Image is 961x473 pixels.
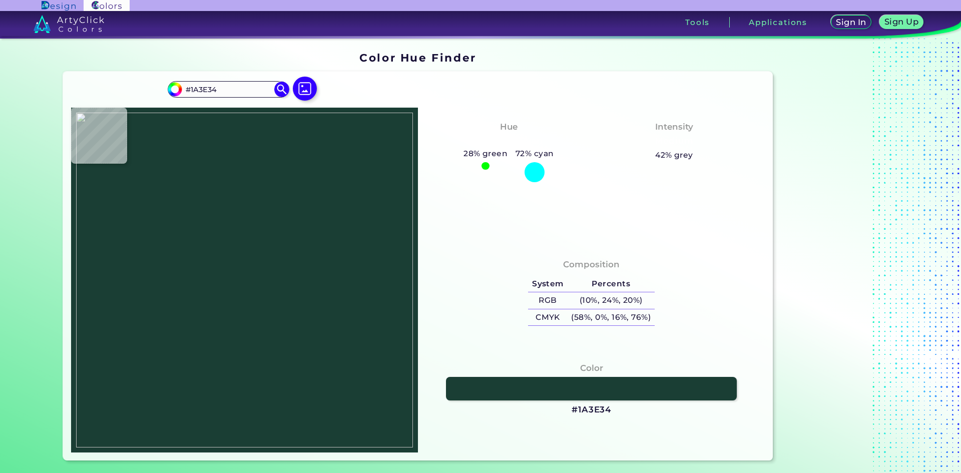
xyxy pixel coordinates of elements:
h3: Tools [685,19,710,26]
img: logo_artyclick_colors_white.svg [34,15,104,33]
img: icon search [274,82,289,97]
h4: Color [580,361,603,375]
h5: Sign Up [886,18,917,26]
h3: Applications [749,19,807,26]
h3: Medium [651,135,698,147]
img: ArtyClick Design logo [42,1,75,11]
h5: Sign In [837,19,865,26]
h5: Percents [568,276,655,292]
h1: Color Hue Finder [359,50,476,65]
h5: CMYK [528,309,567,326]
img: icon picture [293,77,317,101]
h3: #1A3E34 [572,404,611,416]
img: c777b31a-548e-4267-8ceb-c730bbcb0e7f [76,113,413,447]
a: Sign In [832,16,869,29]
h3: Greenish Cyan [470,135,548,147]
h5: 42% grey [655,149,693,162]
h5: System [528,276,567,292]
h5: 28% green [459,147,512,160]
h5: RGB [528,292,567,309]
a: Sign Up [881,16,921,29]
h4: Hue [500,120,518,134]
h5: (58%, 0%, 16%, 76%) [568,309,655,326]
h5: 72% cyan [512,147,558,160]
h4: Intensity [655,120,693,134]
h4: Composition [563,257,620,272]
iframe: Advertisement [777,48,902,464]
h5: (10%, 24%, 20%) [568,292,655,309]
input: type color.. [182,83,275,96]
